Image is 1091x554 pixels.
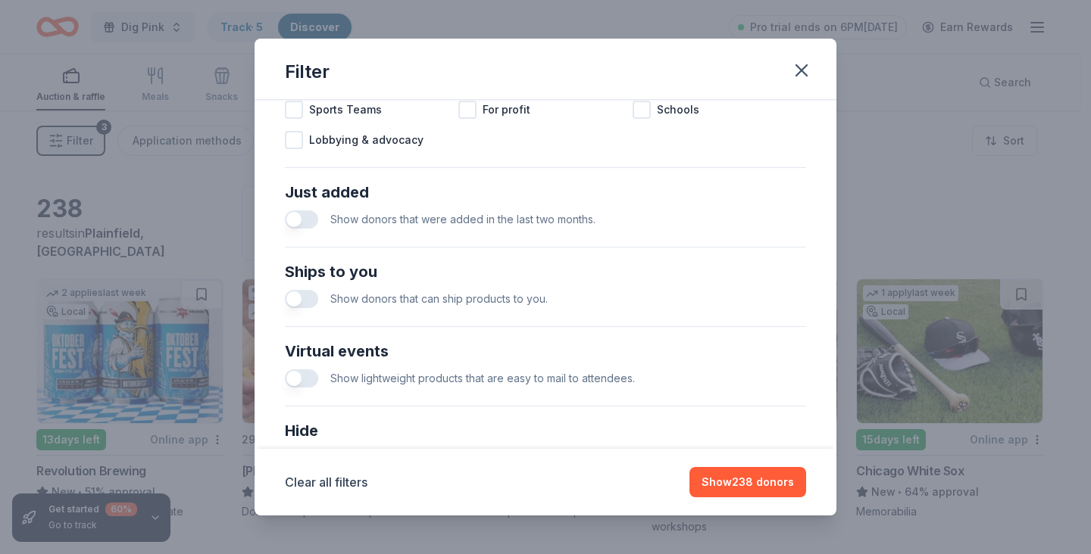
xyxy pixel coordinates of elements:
[657,101,699,119] span: Schools
[330,292,548,305] span: Show donors that can ship products to you.
[285,419,806,443] div: Hide
[309,131,424,149] span: Lobbying & advocacy
[309,101,382,119] span: Sports Teams
[330,213,596,226] span: Show donors that were added in the last two months.
[285,180,806,204] div: Just added
[285,339,806,363] div: Virtual events
[330,372,635,384] span: Show lightweight products that are easy to mail to attendees.
[285,60,330,84] div: Filter
[285,260,806,284] div: Ships to you
[689,467,806,497] button: Show238 donors
[285,473,367,491] button: Clear all filters
[483,101,530,119] span: For profit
